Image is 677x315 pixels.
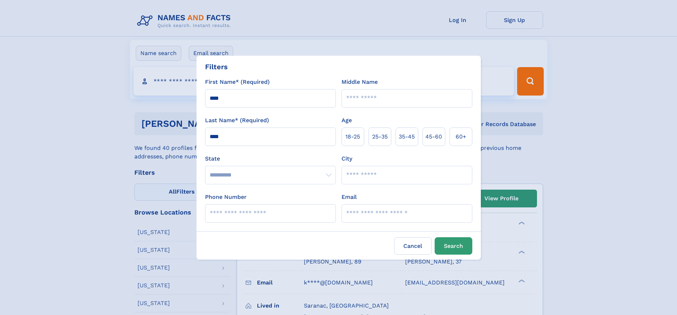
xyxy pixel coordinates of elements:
label: Email [342,193,357,201]
label: Age [342,116,352,125]
div: Filters [205,61,228,72]
span: 25‑35 [372,132,388,141]
label: Middle Name [342,78,378,86]
span: 60+ [456,132,466,141]
label: Cancel [394,237,432,255]
label: State [205,154,336,163]
label: Last Name* (Required) [205,116,269,125]
span: 35‑45 [399,132,415,141]
button: Search [435,237,472,255]
span: 18‑25 [345,132,360,141]
span: 45‑60 [425,132,442,141]
label: First Name* (Required) [205,78,270,86]
label: Phone Number [205,193,247,201]
label: City [342,154,352,163]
